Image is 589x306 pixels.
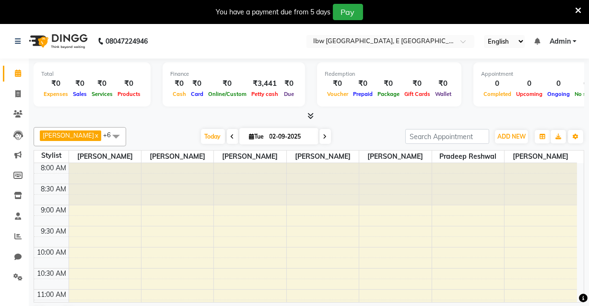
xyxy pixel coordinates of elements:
[89,91,115,97] span: Services
[115,78,143,89] div: ₹0
[281,78,297,89] div: ₹0
[206,78,249,89] div: ₹0
[71,78,89,89] div: ₹0
[170,70,297,78] div: Finance
[170,78,188,89] div: ₹0
[545,78,572,89] div: 0
[34,151,69,161] div: Stylist
[103,131,118,139] span: +6
[35,290,69,300] div: 11:00 AM
[495,130,528,143] button: ADD NEW
[106,28,148,55] b: 08047224946
[188,91,206,97] span: Card
[545,91,572,97] span: Ongoing
[481,91,514,97] span: Completed
[432,151,504,163] span: Pradeep reshwal
[282,91,296,97] span: Due
[375,91,402,97] span: Package
[249,78,281,89] div: ₹3,441
[188,78,206,89] div: ₹0
[402,91,433,97] span: Gift Cards
[402,78,433,89] div: ₹0
[69,151,141,163] span: [PERSON_NAME]
[505,151,577,163] span: [PERSON_NAME]
[206,91,249,97] span: Online/Custom
[433,78,454,89] div: ₹0
[514,91,545,97] span: Upcoming
[249,91,281,97] span: Petty cash
[267,129,315,144] input: 2025-09-02
[333,4,363,20] button: Pay
[325,70,454,78] div: Redemption
[497,133,526,140] span: ADD NEW
[214,151,286,163] span: [PERSON_NAME]
[375,78,402,89] div: ₹0
[39,226,69,236] div: 9:30 AM
[247,133,267,140] span: Tue
[141,151,213,163] span: [PERSON_NAME]
[39,184,69,194] div: 8:30 AM
[514,78,545,89] div: 0
[550,36,571,47] span: Admin
[351,78,375,89] div: ₹0
[170,91,188,97] span: Cash
[71,91,89,97] span: Sales
[41,91,71,97] span: Expenses
[325,78,351,89] div: ₹0
[41,70,143,78] div: Total
[481,78,514,89] div: 0
[216,7,331,17] div: You have a payment due from 5 days
[39,205,69,215] div: 9:00 AM
[351,91,375,97] span: Prepaid
[287,151,359,163] span: [PERSON_NAME]
[325,91,351,97] span: Voucher
[433,91,454,97] span: Wallet
[115,91,143,97] span: Products
[35,247,69,258] div: 10:00 AM
[201,129,225,144] span: Today
[43,131,94,139] span: [PERSON_NAME]
[35,269,69,279] div: 10:30 AM
[39,163,69,173] div: 8:00 AM
[24,28,90,55] img: logo
[359,151,431,163] span: [PERSON_NAME]
[94,131,98,139] a: x
[405,129,489,144] input: Search Appointment
[89,78,115,89] div: ₹0
[41,78,71,89] div: ₹0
